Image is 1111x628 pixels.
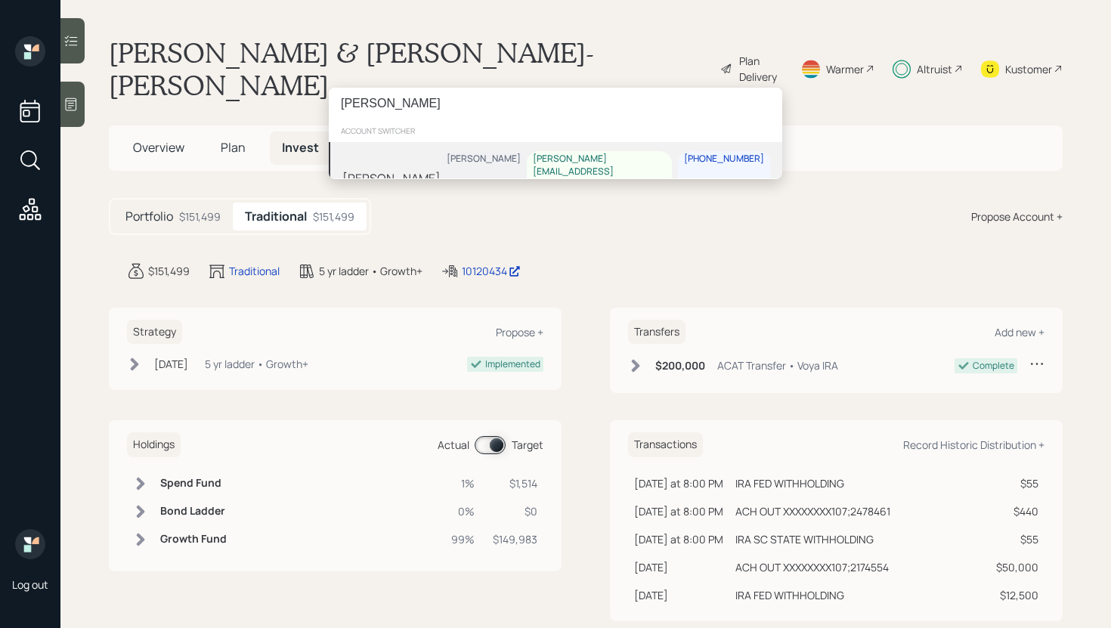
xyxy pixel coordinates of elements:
div: [PHONE_NUMBER] [684,153,764,166]
div: [PERSON_NAME] [447,153,521,166]
div: account switcher [329,119,782,142]
div: [PERSON_NAME] [342,169,441,187]
input: Type a command or search… [329,88,782,119]
div: [PERSON_NAME][EMAIL_ADDRESS][PERSON_NAME][DOMAIN_NAME] [533,153,666,203]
